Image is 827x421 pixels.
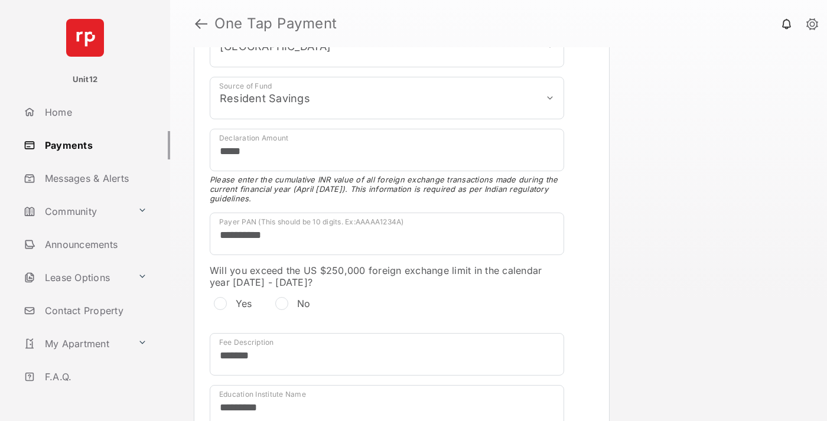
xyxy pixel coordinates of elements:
label: Will you exceed the US $250,000 foreign exchange limit in the calendar year [DATE] - [DATE]? [210,265,564,288]
a: F.A.Q. [19,363,170,391]
label: No [297,298,311,309]
a: Announcements [19,230,170,259]
a: Payments [19,131,170,159]
a: Messages & Alerts [19,164,170,192]
a: Community [19,197,133,226]
label: Yes [236,298,252,309]
a: Home [19,98,170,126]
p: Unit12 [73,74,98,86]
a: Contact Property [19,296,170,325]
a: My Apartment [19,329,133,358]
img: svg+xml;base64,PHN2ZyB4bWxucz0iaHR0cDovL3d3dy53My5vcmcvMjAwMC9zdmciIHdpZHRoPSI2NCIgaGVpZ2h0PSI2NC... [66,19,104,57]
strong: One Tap Payment [214,17,337,31]
span: Please enter the cumulative INR value of all foreign exchange transactions made during the curren... [210,175,564,203]
a: Lease Options [19,263,133,292]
